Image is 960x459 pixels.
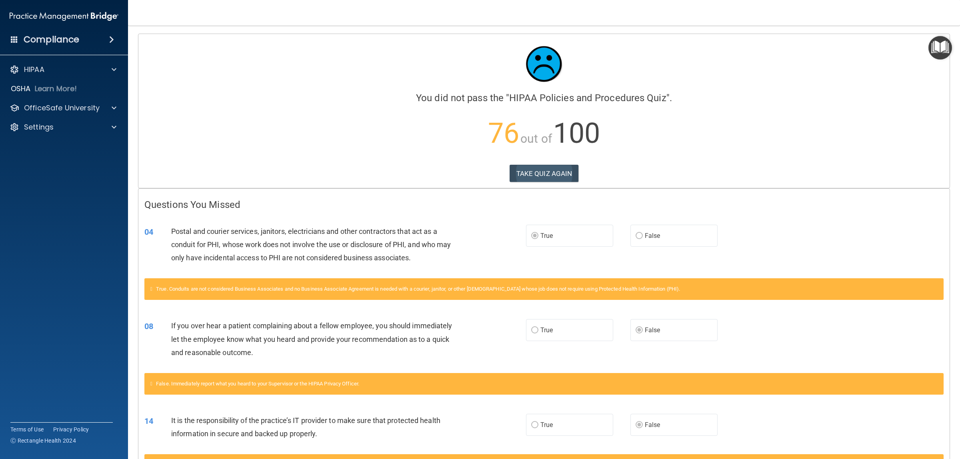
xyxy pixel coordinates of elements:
input: False [636,327,643,333]
p: HIPAA [24,65,44,74]
span: 08 [144,321,153,331]
a: Privacy Policy [53,425,89,433]
span: If you over hear a patient complaining about a fellow employee, you should immediately let the em... [171,321,452,356]
span: HIPAA Policies and Procedures Quiz [509,92,666,104]
span: True. Conduits are not considered Business Associates and no Business Associate Agreement is need... [156,286,680,292]
button: TAKE QUIZ AGAIN [510,165,579,182]
span: 04 [144,227,153,237]
input: True [531,422,538,428]
span: True [540,326,553,334]
a: Terms of Use [10,425,44,433]
input: True [531,327,538,333]
h4: Compliance [24,34,79,45]
img: sad_face.ecc698e2.jpg [520,40,568,88]
span: False [645,326,660,334]
a: Settings [10,122,116,132]
span: True [540,232,553,239]
span: Ⓒ Rectangle Health 2024 [10,437,76,445]
a: HIPAA [10,65,116,74]
span: 14 [144,416,153,426]
span: It is the responsibility of the practice’s IT provider to make sure that protected health informa... [171,416,440,438]
h4: Questions You Missed [144,200,944,210]
span: False. Immediately report what you heard to your Supervisor or the HIPAA Privacy Officer. [156,381,359,387]
h4: You did not pass the " ". [144,93,944,103]
a: OfficeSafe University [10,103,116,113]
p: Learn More! [35,84,77,94]
input: False [636,233,643,239]
p: Settings [24,122,54,132]
span: False [645,232,660,239]
p: OSHA [11,84,31,94]
span: 100 [553,117,600,150]
button: Open Resource Center [928,36,952,60]
span: False [645,421,660,429]
input: True [531,233,538,239]
span: True [540,421,553,429]
img: PMB logo [10,8,118,24]
span: 76 [488,117,519,150]
p: OfficeSafe University [24,103,100,113]
input: False [636,422,643,428]
span: Postal and courier services, janitors, electricians and other contractors that act as a conduit f... [171,227,451,262]
span: out of [520,132,552,146]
